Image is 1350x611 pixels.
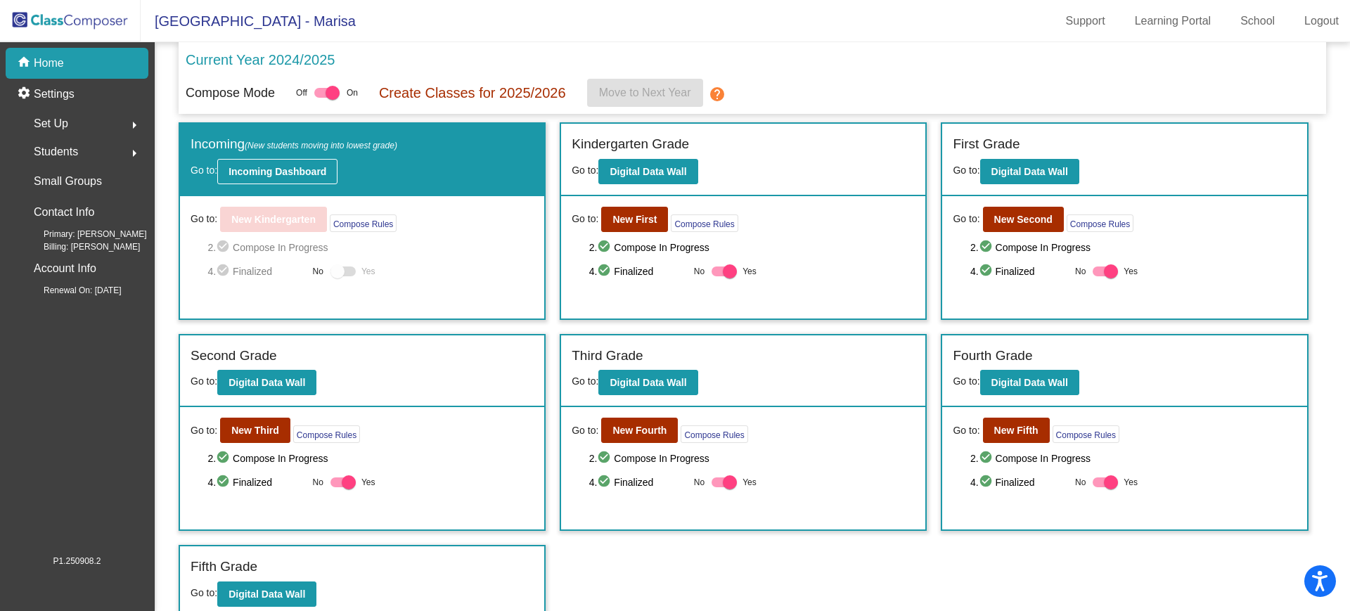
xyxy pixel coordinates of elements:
[186,84,275,103] p: Compose Mode
[231,214,316,225] b: New Kindergarten
[983,207,1064,232] button: New Second
[587,79,703,107] button: Move to Next Year
[1075,265,1086,278] span: No
[313,265,323,278] span: No
[599,86,691,98] span: Move to Next Year
[191,557,257,577] label: Fifth Grade
[347,86,358,99] span: On
[610,377,686,388] b: Digital Data Wall
[598,159,697,184] button: Digital Data Wall
[141,10,356,32] span: [GEOGRAPHIC_DATA] - Marisa
[191,212,217,226] span: Go to:
[979,474,996,491] mat-icon: check_circle
[293,425,360,443] button: Compose Rules
[379,82,566,103] p: Create Classes for 2025/2026
[953,212,979,226] span: Go to:
[612,214,657,225] b: New First
[742,263,757,280] span: Yes
[216,239,233,256] mat-icon: check_circle
[597,239,614,256] mat-icon: check_circle
[21,284,121,297] span: Renewal On: [DATE]
[313,476,323,489] span: No
[970,474,1068,491] span: 4. Finalized
[191,134,397,155] label: Incoming
[1055,10,1117,32] a: Support
[220,418,290,443] button: New Third
[980,370,1079,395] button: Digital Data Wall
[709,86,726,103] mat-icon: help
[970,450,1297,467] span: 2. Compose In Progress
[17,55,34,72] mat-icon: home
[970,263,1068,280] span: 4. Finalized
[953,165,979,176] span: Go to:
[361,474,375,491] span: Yes
[572,346,643,366] label: Third Grade
[1075,476,1086,489] span: No
[572,423,598,438] span: Go to:
[991,166,1068,177] b: Digital Data Wall
[207,450,534,467] span: 2. Compose In Progress
[191,423,217,438] span: Go to:
[207,263,305,280] span: 4. Finalized
[296,86,307,99] span: Off
[207,239,534,256] span: 2. Compose In Progress
[361,263,375,280] span: Yes
[186,49,335,70] p: Current Year 2024/2025
[217,370,316,395] button: Digital Data Wall
[953,423,979,438] span: Go to:
[191,587,217,598] span: Go to:
[1067,214,1133,232] button: Compose Rules
[1053,425,1119,443] button: Compose Rules
[589,474,687,491] span: 4. Finalized
[572,375,598,387] span: Go to:
[229,166,326,177] b: Incoming Dashboard
[572,165,598,176] span: Go to:
[589,239,915,256] span: 2. Compose In Progress
[1124,263,1138,280] span: Yes
[126,117,143,134] mat-icon: arrow_right
[220,207,327,232] button: New Kindergarten
[1124,474,1138,491] span: Yes
[742,474,757,491] span: Yes
[597,450,614,467] mat-icon: check_circle
[191,165,217,176] span: Go to:
[21,240,140,253] span: Billing: [PERSON_NAME]
[980,159,1079,184] button: Digital Data Wall
[330,214,397,232] button: Compose Rules
[217,581,316,607] button: Digital Data Wall
[1124,10,1223,32] a: Learning Portal
[601,207,668,232] button: New First
[597,474,614,491] mat-icon: check_circle
[34,259,96,278] p: Account Info
[216,263,233,280] mat-icon: check_circle
[994,425,1039,436] b: New Fifth
[191,346,277,366] label: Second Grade
[21,228,147,240] span: Primary: [PERSON_NAME]
[34,202,94,222] p: Contact Info
[994,214,1053,225] b: New Second
[970,239,1297,256] span: 2. Compose In Progress
[991,377,1068,388] b: Digital Data Wall
[983,418,1050,443] button: New Fifth
[229,377,305,388] b: Digital Data Wall
[34,86,75,103] p: Settings
[34,172,102,191] p: Small Groups
[694,265,705,278] span: No
[572,134,689,155] label: Kindergarten Grade
[572,212,598,226] span: Go to:
[589,450,915,467] span: 2. Compose In Progress
[610,166,686,177] b: Digital Data Wall
[953,375,979,387] span: Go to:
[979,239,996,256] mat-icon: check_circle
[34,142,78,162] span: Students
[612,425,667,436] b: New Fourth
[34,114,68,134] span: Set Up
[217,159,337,184] button: Incoming Dashboard
[671,214,738,232] button: Compose Rules
[979,450,996,467] mat-icon: check_circle
[17,86,34,103] mat-icon: settings
[953,134,1020,155] label: First Grade
[231,425,279,436] b: New Third
[216,474,233,491] mat-icon: check_circle
[229,589,305,600] b: Digital Data Wall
